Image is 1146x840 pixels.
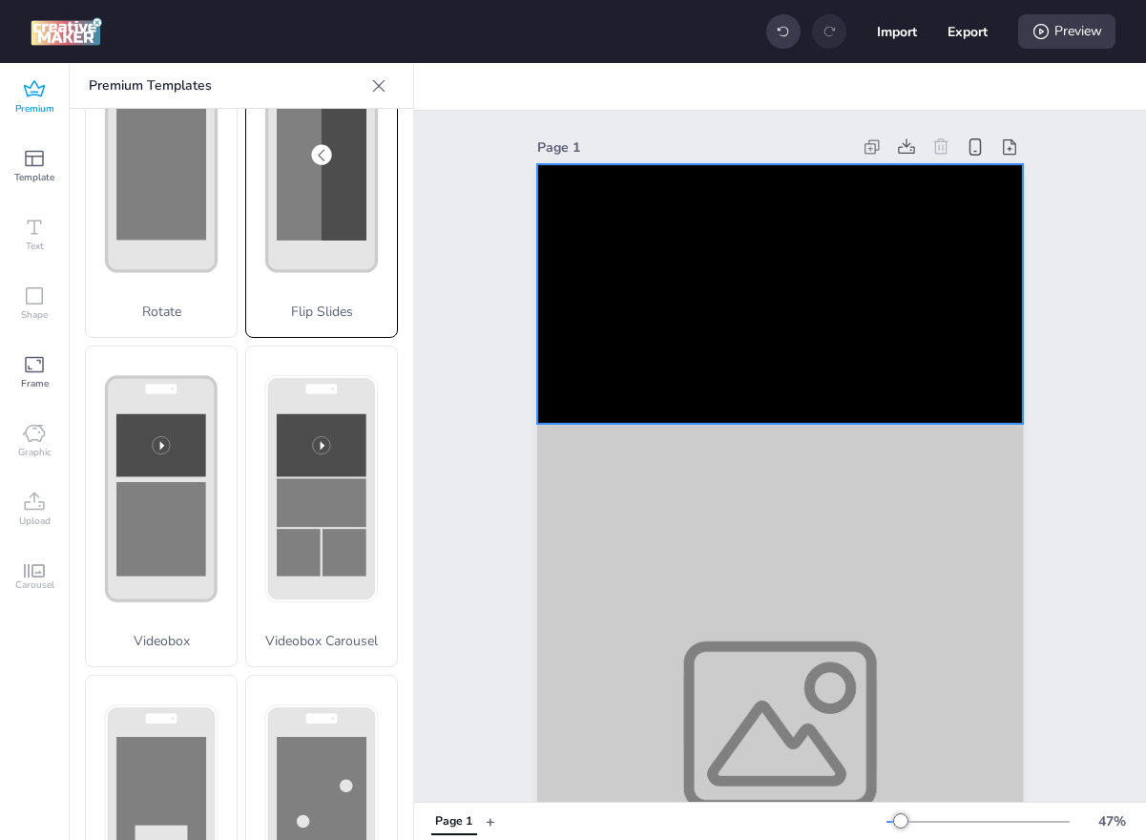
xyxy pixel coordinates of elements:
[1089,811,1135,831] div: 47 %
[89,63,364,109] p: Premium Templates
[1018,14,1115,49] div: Preview
[246,631,397,651] p: Videobox Carousel
[15,101,54,116] span: Premium
[537,137,851,157] div: Page 1
[422,805,486,838] div: Tabs
[486,805,495,838] button: +
[21,307,48,323] span: Shape
[15,577,54,593] span: Carousel
[877,11,917,52] button: Import
[21,376,49,391] span: Frame
[14,170,54,185] span: Template
[26,239,44,254] span: Text
[31,17,102,46] img: logo Creative Maker
[246,302,397,322] p: Flip Slides
[435,813,472,830] div: Page 1
[86,631,237,651] p: Videobox
[86,302,237,322] p: Rotate
[948,11,988,52] button: Export
[19,514,51,529] span: Upload
[18,445,52,460] span: Graphic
